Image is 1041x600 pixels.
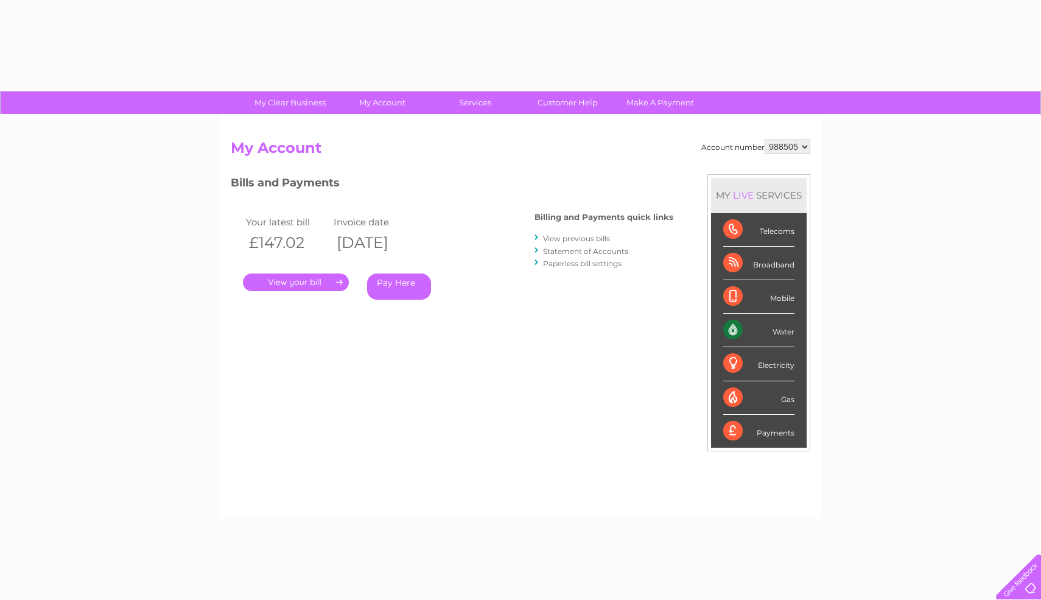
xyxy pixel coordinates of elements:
[543,234,610,243] a: View previous bills
[332,91,433,114] a: My Account
[610,91,710,114] a: Make A Payment
[367,274,431,300] a: Pay Here
[731,189,756,201] div: LIVE
[331,214,418,230] td: Invoice date
[543,247,628,256] a: Statement of Accounts
[243,274,349,291] a: .
[543,259,622,268] a: Paperless bill settings
[243,214,331,230] td: Your latest bill
[723,347,794,381] div: Electricity
[243,230,331,255] th: £147.02
[711,178,807,213] div: MY SERVICES
[517,91,618,114] a: Customer Help
[535,213,673,222] h4: Billing and Payments quick links
[723,415,794,448] div: Payments
[723,280,794,314] div: Mobile
[231,139,810,163] h2: My Account
[723,381,794,415] div: Gas
[723,213,794,247] div: Telecoms
[240,91,340,114] a: My Clear Business
[331,230,418,255] th: [DATE]
[231,174,673,196] h3: Bills and Payments
[701,139,810,154] div: Account number
[723,314,794,347] div: Water
[723,247,794,280] div: Broadband
[425,91,525,114] a: Services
